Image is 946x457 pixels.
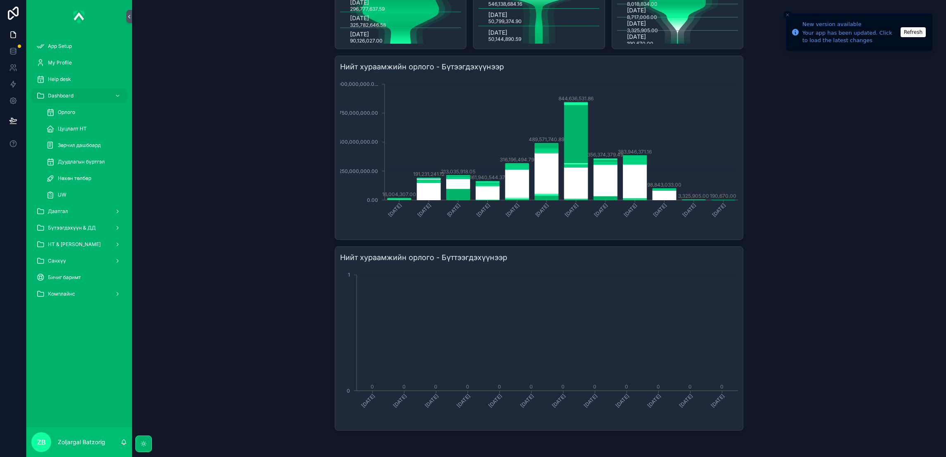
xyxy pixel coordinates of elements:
h3: Нийт хураамжийн орлого - Бүтээгдэхүүнээр [340,61,738,73]
tspan: [DATE] [519,393,534,409]
tspan: 0 [498,384,501,390]
tspan: 0 [657,384,660,390]
tspan: [DATE] [534,202,550,218]
tspan: 0 [434,384,438,390]
div: scrollable content [26,33,132,312]
span: Орлого [58,109,75,116]
tspan: [DATE] [646,393,662,409]
tspan: 0 [346,388,350,394]
tspan: [DATE] [583,393,598,409]
tspan: 383,946,371.16 [618,149,652,155]
a: Даатгал [31,204,127,219]
tspan: 0 [371,384,374,390]
a: Нөхөн төлбөр [41,171,127,186]
span: Даатгал [48,208,68,215]
tspan: 356,374,379.49 [587,152,623,158]
text: [DATE] [627,33,646,40]
text: 50,799,374.90 [488,19,522,25]
tspan: 16,004,307.00 [382,191,416,197]
tspan: [DATE] [678,393,694,409]
span: Дуудлагын бүртгэл [58,159,105,165]
span: Санхүү [48,258,66,264]
text: 8,018,834.00 [627,1,657,7]
tspan: [DATE] [392,393,407,409]
a: НТ & [PERSON_NAME] [31,237,127,252]
div: Your app has been updated. Click to load the latest changes [802,29,898,44]
a: Help desk [31,72,127,87]
text: [DATE] [350,15,369,22]
button: Refresh [901,27,926,37]
tspan: 1,000,000,000.0... [334,81,378,87]
span: ZB [37,437,46,447]
text: [DATE] [488,11,507,18]
span: My Profile [48,59,72,66]
span: Комплайнс [48,291,75,297]
text: [DATE] [488,29,507,36]
tspan: 0 [466,384,469,390]
span: Dashboard [48,92,73,99]
text: 8,717,006.00 [627,14,657,20]
text: [DATE] [627,20,646,27]
div: chart [340,267,738,425]
img: App logo [73,10,85,23]
text: 325,782,646.58 [350,22,386,28]
tspan: 0 [625,384,628,390]
a: Комплайнс [31,287,127,301]
a: Дуудлагын бүртгэл [41,154,127,169]
tspan: [DATE] [593,202,609,218]
span: Help desk [48,76,71,83]
tspan: 0.00 [367,197,378,203]
span: Нөхөн төлбөр [58,175,91,182]
tspan: 3,325,905.00 [679,193,709,199]
a: My Profile [31,55,127,70]
tspan: 0 [530,384,533,390]
span: UW [58,192,66,198]
text: [DATE] [350,31,369,38]
div: New version available [802,20,898,28]
text: 546,138,684.16 [488,1,522,7]
a: Зөрчил дашбоард [41,138,127,153]
tspan: 844,636,531.86 [558,95,594,102]
span: Цуцлалт НТ [58,125,87,132]
tspan: 213,035,918.05 [441,168,475,175]
tspan: [DATE] [455,393,471,409]
tspan: 0 [721,384,724,390]
span: Бүтээгдэхүүн & ДД [48,225,96,231]
text: 3,325,905.00 [627,27,658,33]
tspan: 190,670.00 [710,193,737,199]
tspan: [DATE] [711,202,727,218]
tspan: [DATE] [423,393,439,409]
a: UW [41,187,127,202]
a: Цуцлалт НТ [41,121,127,136]
a: App Setup [31,39,127,54]
text: 296,777,637.59 [350,6,385,12]
tspan: [DATE] [710,393,726,409]
text: 190,670.00 [627,40,653,47]
a: Dashboard [31,88,127,103]
tspan: 316,196,494.79 [500,156,534,163]
tspan: [DATE] [487,393,503,409]
tspan: 0 [593,384,596,390]
tspan: 1 [348,272,350,278]
tspan: 750,000,000.00 [338,110,378,116]
tspan: [DATE] [652,202,668,218]
span: Бичиг баримт [48,274,81,281]
text: [DATE] [627,7,646,14]
tspan: 191,231,241.12 [413,171,444,177]
a: Бүтээгдэхүүн & ДД [31,220,127,235]
tspan: 250,000,000.00 [338,168,378,174]
div: chart [340,76,738,234]
tspan: [DATE] [475,202,491,218]
a: Бичиг баримт [31,270,127,285]
tspan: [DATE] [505,202,520,218]
tspan: 489,571,740.89 [529,136,564,142]
tspan: [DATE] [446,202,461,218]
tspan: [DATE] [551,393,566,409]
tspan: 0 [689,384,692,390]
tspan: [DATE] [622,202,638,218]
tspan: 98,843,033.00 [647,182,681,188]
button: Close toast [783,11,792,19]
a: Орлого [41,105,127,120]
tspan: 0 [402,384,406,390]
p: Zoljargal Batzorig [58,438,105,446]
